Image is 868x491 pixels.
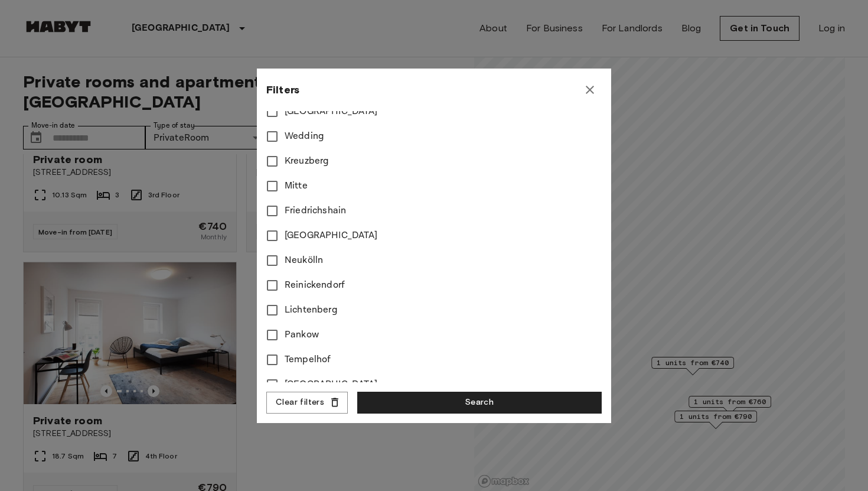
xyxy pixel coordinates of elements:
[285,179,308,193] span: Mitte
[285,303,338,317] span: Lichtenberg
[266,83,299,97] span: Filters
[285,253,323,268] span: Neukölln
[357,392,602,414] button: Search
[285,204,346,218] span: Friedrichshain
[266,392,348,414] button: Clear filters
[285,378,378,392] span: [GEOGRAPHIC_DATA]
[285,154,329,168] span: Kreuzberg
[285,105,378,119] span: [GEOGRAPHIC_DATA]
[285,353,331,367] span: Tempelhof
[285,278,345,292] span: Reinickendorf
[285,328,319,342] span: Pankow
[285,129,324,144] span: Wedding
[285,229,378,243] span: [GEOGRAPHIC_DATA]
